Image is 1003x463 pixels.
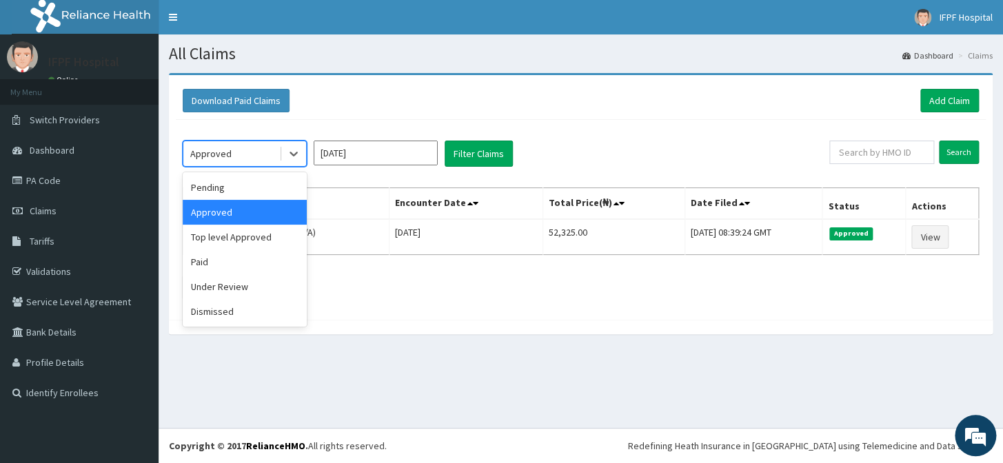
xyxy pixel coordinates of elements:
[30,144,74,156] span: Dashboard
[48,56,119,68] p: IFPF Hospital
[7,41,38,72] img: User Image
[902,50,953,61] a: Dashboard
[628,439,993,453] div: Redefining Heath Insurance in [GEOGRAPHIC_DATA] using Telemedicine and Data Science!
[183,89,290,112] button: Download Paid Claims
[939,141,979,164] input: Search
[914,9,931,26] img: User Image
[685,188,822,220] th: Date Filed
[183,249,307,274] div: Paid
[30,114,100,126] span: Switch Providers
[169,440,308,452] strong: Copyright © 2017 .
[30,205,57,217] span: Claims
[906,188,979,220] th: Actions
[389,219,543,255] td: [DATE]
[389,188,543,220] th: Encounter Date
[955,50,993,61] li: Claims
[183,175,307,200] div: Pending
[829,227,873,240] span: Approved
[685,219,822,255] td: [DATE] 08:39:24 GMT
[190,147,232,161] div: Approved
[822,188,906,220] th: Status
[543,219,685,255] td: 52,325.00
[314,141,438,165] input: Select Month and Year
[246,440,305,452] a: RelianceHMO
[169,45,993,63] h1: All Claims
[543,188,685,220] th: Total Price(₦)
[183,200,307,225] div: Approved
[829,141,934,164] input: Search by HMO ID
[940,11,993,23] span: IFPF Hospital
[48,75,81,85] a: Online
[159,428,1003,463] footer: All rights reserved.
[30,235,54,247] span: Tariffs
[183,225,307,249] div: Top level Approved
[920,89,979,112] a: Add Claim
[183,299,307,324] div: Dismissed
[911,225,949,249] a: View
[183,274,307,299] div: Under Review
[445,141,513,167] button: Filter Claims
